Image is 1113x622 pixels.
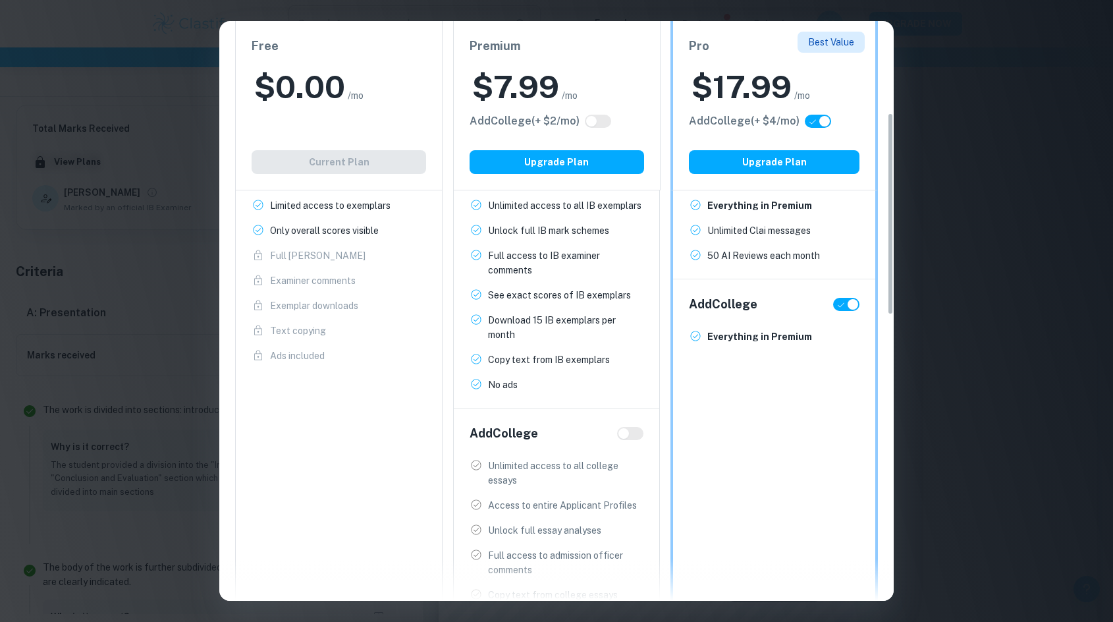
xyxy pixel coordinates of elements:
p: See exact scores of IB exemplars [488,288,631,302]
p: Unlock full essay analyses [488,523,601,538]
h6: Click to see all the additional College features. [470,113,580,129]
button: Upgrade Plan [470,150,644,174]
p: Full [PERSON_NAME] [270,248,366,263]
h6: Premium [470,37,644,55]
p: Best Value [808,35,854,49]
button: Upgrade Plan [689,150,859,174]
p: Examiner comments [270,273,356,288]
h6: Pro [689,37,859,55]
p: Full access to IB examiner comments [488,248,644,277]
span: /mo [794,88,810,103]
p: No ads [488,378,518,392]
h2: $ 17.99 [692,66,792,108]
p: Copy text from IB exemplars [488,353,610,367]
p: Ads included [270,349,325,363]
p: Everything in Premium [707,329,812,344]
p: Download 15 IB exemplars per month [488,313,644,342]
span: /mo [348,88,364,103]
p: Full access to admission officer comments [488,548,644,577]
p: 50 AI Reviews each month [707,248,820,263]
p: Exemplar downloads [270,298,358,313]
p: Everything in Premium [707,198,812,213]
h6: Click to see all the additional College features. [689,113,800,129]
span: /mo [562,88,578,103]
p: Only overall scores visible [270,223,379,238]
p: Unlock full IB mark schemes [488,223,609,238]
h6: Add College [470,424,538,443]
p: Access to entire Applicant Profiles [488,498,637,513]
h2: $ 7.99 [472,66,559,108]
p: Unlimited access to all IB exemplars [488,198,641,213]
p: Text copying [270,324,326,338]
p: Unlimited Clai messages [707,223,811,238]
h2: $ 0.00 [254,66,345,108]
h6: Free [252,37,426,55]
p: Limited access to exemplars [270,198,391,213]
h6: Add College [689,295,757,314]
p: Unlimited access to all college essays [488,459,644,488]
